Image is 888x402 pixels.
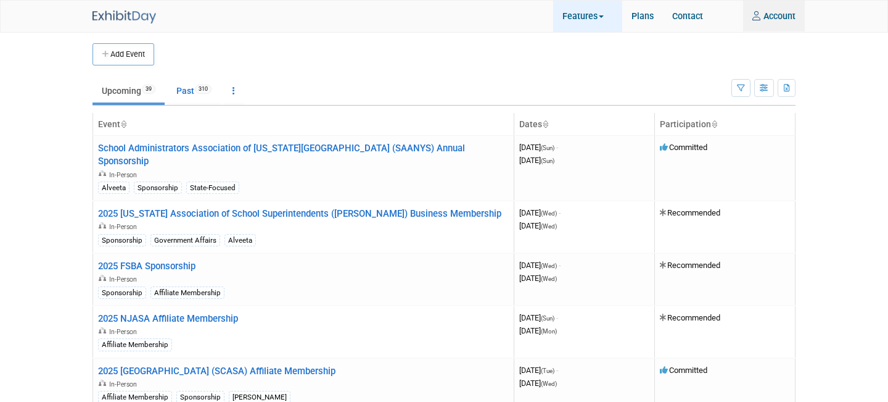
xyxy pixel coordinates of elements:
img: In-Person Event [99,275,106,281]
span: [DATE] [519,221,557,230]
span: Committed [660,143,707,152]
span: In-Person [109,380,141,388]
th: Dates [514,113,655,136]
div: Government Affairs [150,234,220,247]
a: Account [743,1,805,31]
span: - [556,143,558,152]
span: - [556,313,558,322]
div: Sponsorship [98,287,146,299]
a: School Administrators Association of [US_STATE][GEOGRAPHIC_DATA] (SAANYS) Annual Sponsorship [98,143,465,167]
a: 2025 [US_STATE] Association of School Superintendents ([PERSON_NAME]) Business Membership [98,208,501,219]
img: ExhibitDay [92,10,156,23]
span: - [559,261,561,270]
a: Sort by Participation Type [711,119,717,129]
span: - [556,366,558,375]
span: (Sun) [541,157,554,164]
span: [DATE] [519,261,561,270]
a: 2025 NJASA Affiliate Membership [98,313,238,324]
span: [DATE] [519,208,561,217]
span: In-Person [109,275,141,283]
span: [DATE] [519,326,557,335]
span: [DATE] [519,156,554,165]
span: 39 [142,85,155,94]
span: 310 [195,85,212,94]
span: - [559,208,561,217]
div: Sponsorship [98,234,146,247]
a: 2025 [GEOGRAPHIC_DATA] (SCASA) Affiliate Membership [98,366,335,377]
div: Sponsorship [134,182,182,195]
span: Committed [660,366,707,375]
span: [DATE] [519,313,558,322]
span: (Wed) [541,223,557,230]
span: (Wed) [541,275,557,282]
a: Sort by Start Date [542,119,548,129]
span: (Wed) [541,380,557,387]
div: Affiliate Membership [98,338,172,351]
a: Sort by Event Name [120,119,126,129]
span: (Wed) [541,262,557,269]
div: Alveeta [224,234,256,247]
div: Affiliate Membership [150,287,224,299]
div: Alveeta [98,182,129,195]
button: Add Event [92,43,154,65]
a: Features [553,2,622,32]
span: Recommended [660,313,720,322]
span: [DATE] [519,143,558,152]
img: In-Person Event [99,170,106,177]
div: State-Focused [186,182,239,195]
span: Recommended [660,261,720,270]
span: (Tue) [541,367,554,374]
span: (Mon) [541,328,557,335]
span: In-Person [109,223,141,231]
img: In-Person Event [99,380,106,386]
a: Upcoming39 [92,79,165,103]
img: In-Person Event [99,222,106,228]
span: (Sun) [541,144,554,151]
span: (Sun) [541,315,554,322]
span: (Wed) [541,210,557,217]
span: In-Person [109,171,141,179]
a: 2025 FSBA Sponsorship [98,261,195,272]
span: In-Person [109,328,141,336]
span: [DATE] [519,366,558,375]
img: In-Person Event [99,327,106,333]
span: Recommended [660,208,720,217]
span: [DATE] [519,379,557,388]
a: Past310 [167,79,221,103]
th: Event [93,113,514,136]
a: Plans [622,1,663,31]
span: [DATE] [519,274,557,283]
th: Participation [655,113,795,136]
a: Contact [663,1,712,31]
